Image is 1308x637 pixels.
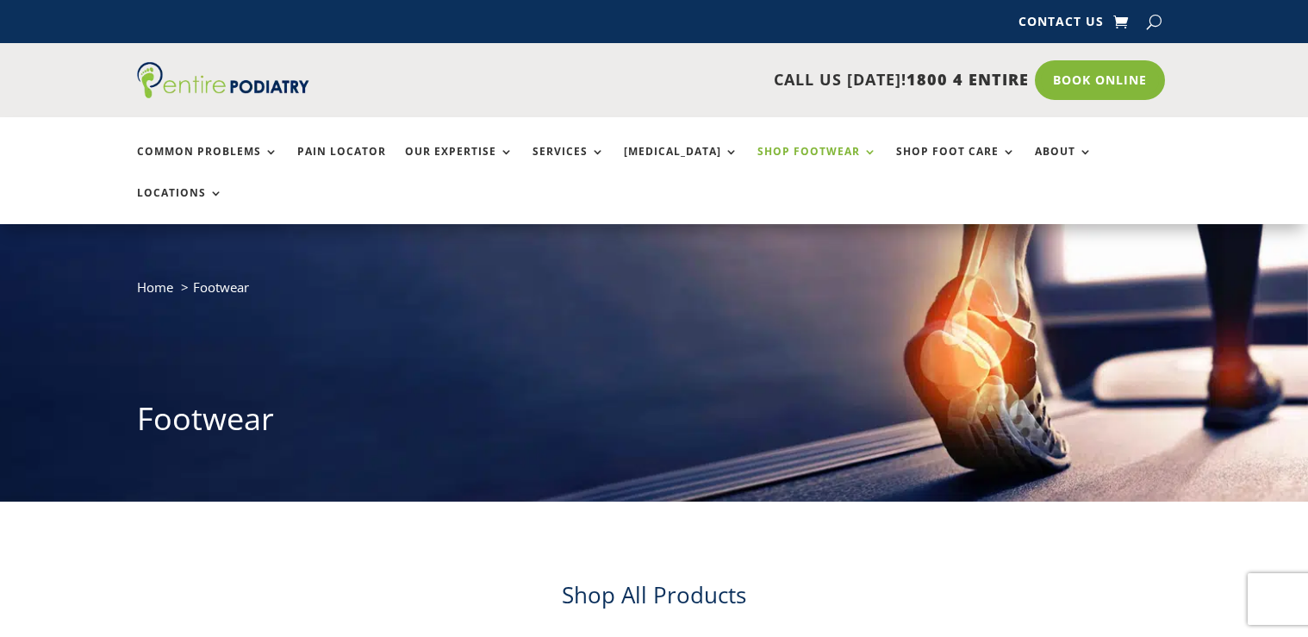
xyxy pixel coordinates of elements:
[896,146,1016,183] a: Shop Foot Care
[137,62,309,98] img: logo (1)
[137,397,1171,449] h1: Footwear
[137,579,1171,619] h2: Shop All Products
[624,146,738,183] a: [MEDICAL_DATA]
[533,146,605,183] a: Services
[193,278,249,296] span: Footwear
[137,278,173,296] a: Home
[137,84,309,102] a: Entire Podiatry
[297,146,386,183] a: Pain Locator
[376,69,1029,91] p: CALL US [DATE]!
[1035,60,1165,100] a: Book Online
[405,146,514,183] a: Our Expertise
[137,187,223,224] a: Locations
[757,146,877,183] a: Shop Footwear
[1018,16,1104,34] a: Contact Us
[137,276,1171,311] nav: breadcrumb
[1035,146,1093,183] a: About
[137,146,278,183] a: Common Problems
[906,69,1029,90] span: 1800 4 ENTIRE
